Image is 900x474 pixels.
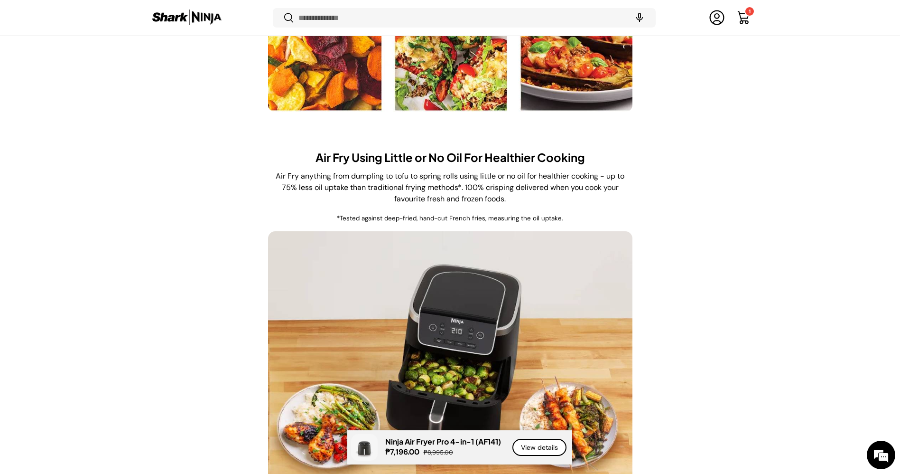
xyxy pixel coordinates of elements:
[156,5,178,28] div: Minimize live chat window
[315,150,585,165] h3: Air Fry Using Little or No Oil For Healthier Cooking
[624,8,655,28] speech-search-button: Search by voice
[49,53,159,66] div: Chat with us now
[749,9,751,15] span: 1
[512,439,566,456] a: View details
[55,120,131,216] span: We're online!
[351,434,378,461] img: https://sharkninja.com.ph/products/ninja-air-fryer-pro-4-in-1-af141
[151,9,223,27] img: Shark Ninja Philippines
[385,447,422,457] strong: ₱7,196.00
[337,214,563,222] small: *Tested against deep-fried, hand-cut French fries, measuring the oil uptake.
[5,259,181,293] textarea: Type your message and hit 'Enter'
[268,171,632,205] p: Air Fry anything from dumpling to tofu to spring rolls using little or no oil for healthier cooki...
[424,448,453,456] s: ₱8,995.00
[385,437,501,446] p: Ninja Air Fryer Pro 4-in-1 (AF141)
